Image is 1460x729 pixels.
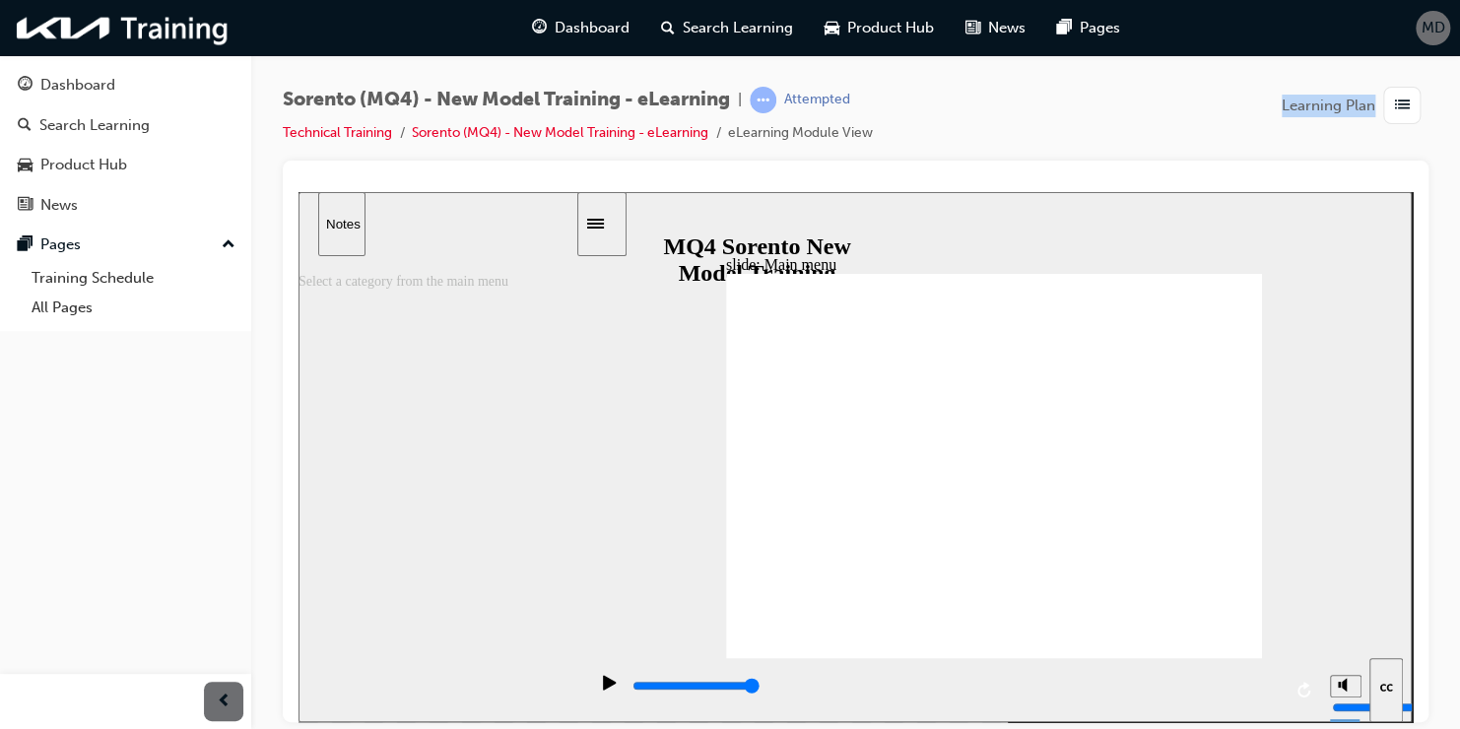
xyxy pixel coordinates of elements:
[24,263,243,294] a: Training Schedule
[40,74,115,97] div: Dashboard
[8,147,243,183] a: Product Hub
[283,124,392,141] a: Technical Training
[809,8,950,48] a: car-iconProduct Hub
[825,16,839,40] span: car-icon
[847,17,934,39] span: Product Hub
[1057,16,1072,40] span: pages-icon
[1416,11,1450,45] button: MD
[412,124,708,141] a: Sorento (MQ4) - New Model Training - eLearning
[645,8,809,48] a: search-iconSearch Learning
[1282,87,1428,124] button: Learning Plan
[40,233,81,256] div: Pages
[18,117,32,135] span: search-icon
[18,197,33,215] span: news-icon
[222,232,235,258] span: up-icon
[24,293,243,323] a: All Pages
[8,227,243,263] button: Pages
[1422,17,1445,39] span: MD
[555,17,630,39] span: Dashboard
[10,8,236,48] img: kia-training
[8,107,243,144] a: Search Learning
[950,8,1041,48] a: news-iconNews
[516,8,645,48] a: guage-iconDashboard
[1080,17,1120,39] span: Pages
[18,157,33,174] span: car-icon
[728,122,873,145] li: eLearning Module View
[217,690,232,714] span: prev-icon
[750,87,776,113] span: learningRecordVerb_ATTEMPT-icon
[532,16,547,40] span: guage-icon
[8,187,243,224] a: News
[661,16,675,40] span: search-icon
[1395,94,1410,118] span: list-icon
[965,16,980,40] span: news-icon
[988,17,1026,39] span: News
[8,63,243,227] button: DashboardSearch LearningProduct HubNews
[1041,8,1136,48] a: pages-iconPages
[18,77,33,95] span: guage-icon
[40,154,127,176] div: Product Hub
[40,194,78,217] div: News
[738,89,742,111] span: |
[283,89,730,111] span: Sorento (MQ4) - New Model Training - eLearning
[784,91,850,109] div: Attempted
[1282,95,1375,117] span: Learning Plan
[683,17,793,39] span: Search Learning
[8,67,243,103] a: Dashboard
[18,236,33,254] span: pages-icon
[39,114,150,137] div: Search Learning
